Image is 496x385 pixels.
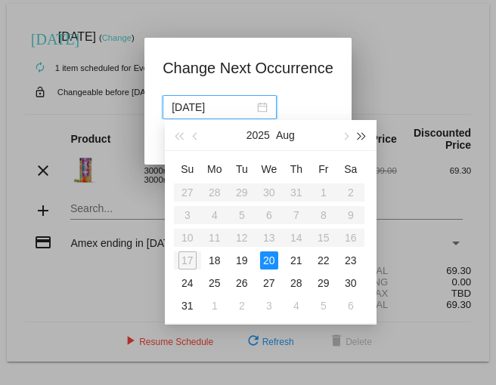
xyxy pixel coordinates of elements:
th: Sun [174,157,201,181]
button: Update [163,128,229,156]
td: 8/24/2025 [174,272,201,294]
td: 8/27/2025 [256,272,283,294]
div: 21 [287,251,305,269]
div: 24 [178,274,197,292]
div: 2 [233,297,251,315]
td: 8/21/2025 [283,249,310,272]
td: 8/26/2025 [228,272,256,294]
th: Sat [337,157,364,181]
td: 8/20/2025 [256,249,283,272]
div: 3 [260,297,278,315]
div: 23 [342,251,360,269]
td: 8/18/2025 [201,249,228,272]
button: 2025 [246,120,270,150]
div: 25 [206,274,224,292]
td: 8/23/2025 [337,249,364,272]
div: 4 [287,297,305,315]
td: 8/25/2025 [201,272,228,294]
div: 28 [287,274,305,292]
button: Last year (Control + left) [171,120,188,150]
div: 30 [342,274,360,292]
td: 9/6/2025 [337,294,364,317]
td: 9/4/2025 [283,294,310,317]
div: 18 [206,251,224,269]
th: Tue [228,157,256,181]
div: 29 [315,274,333,292]
th: Fri [310,157,337,181]
div: 27 [260,274,278,292]
th: Wed [256,157,283,181]
h1: Change Next Occurrence [163,56,333,80]
div: 20 [260,251,278,269]
button: Next month (PageDown) [336,120,353,150]
td: 8/22/2025 [310,249,337,272]
button: Next year (Control + right) [353,120,370,150]
td: 9/1/2025 [201,294,228,317]
td: 8/29/2025 [310,272,337,294]
div: 19 [233,251,251,269]
td: 8/30/2025 [337,272,364,294]
div: 26 [233,274,251,292]
div: 1 [206,297,224,315]
td: 9/2/2025 [228,294,256,317]
th: Mon [201,157,228,181]
th: Thu [283,157,310,181]
div: 22 [315,251,333,269]
td: 9/5/2025 [310,294,337,317]
div: 5 [315,297,333,315]
td: 9/3/2025 [256,294,283,317]
td: 8/19/2025 [228,249,256,272]
td: 8/31/2025 [174,294,201,317]
button: Previous month (PageUp) [188,120,204,150]
button: Aug [276,120,295,150]
td: 8/28/2025 [283,272,310,294]
div: 6 [342,297,360,315]
div: 31 [178,297,197,315]
input: Select date [172,99,254,115]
